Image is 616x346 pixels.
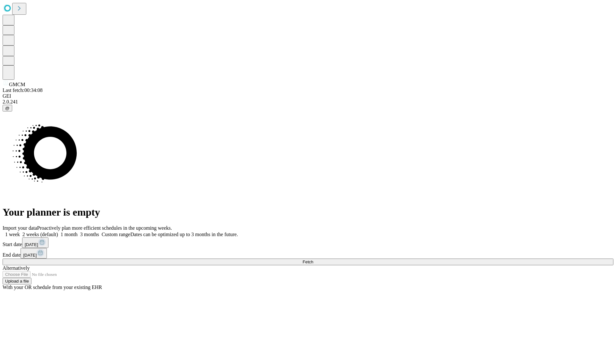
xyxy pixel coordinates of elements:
[130,232,238,237] span: Dates can be optimized up to 3 months in the future.
[102,232,130,237] span: Custom range
[3,99,613,105] div: 2.0.241
[61,232,78,237] span: 1 month
[3,278,31,284] button: Upload a file
[3,284,102,290] span: With your OR schedule from your existing EHR
[3,265,30,271] span: Alternatively
[3,93,613,99] div: GEI
[3,87,43,93] span: Last fetch: 00:34:08
[3,225,37,231] span: Import your data
[303,259,313,264] span: Fetch
[9,82,25,87] span: GMCM
[3,105,12,111] button: @
[3,206,613,218] h1: Your planner is empty
[3,259,613,265] button: Fetch
[3,248,613,259] div: End date
[3,237,613,248] div: Start date
[22,232,58,237] span: 2 weeks (default)
[5,232,20,237] span: 1 week
[25,242,38,247] span: [DATE]
[21,248,47,259] button: [DATE]
[22,237,48,248] button: [DATE]
[80,232,99,237] span: 3 months
[37,225,172,231] span: Proactively plan more efficient schedules in the upcoming weeks.
[23,253,37,258] span: [DATE]
[5,106,10,111] span: @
